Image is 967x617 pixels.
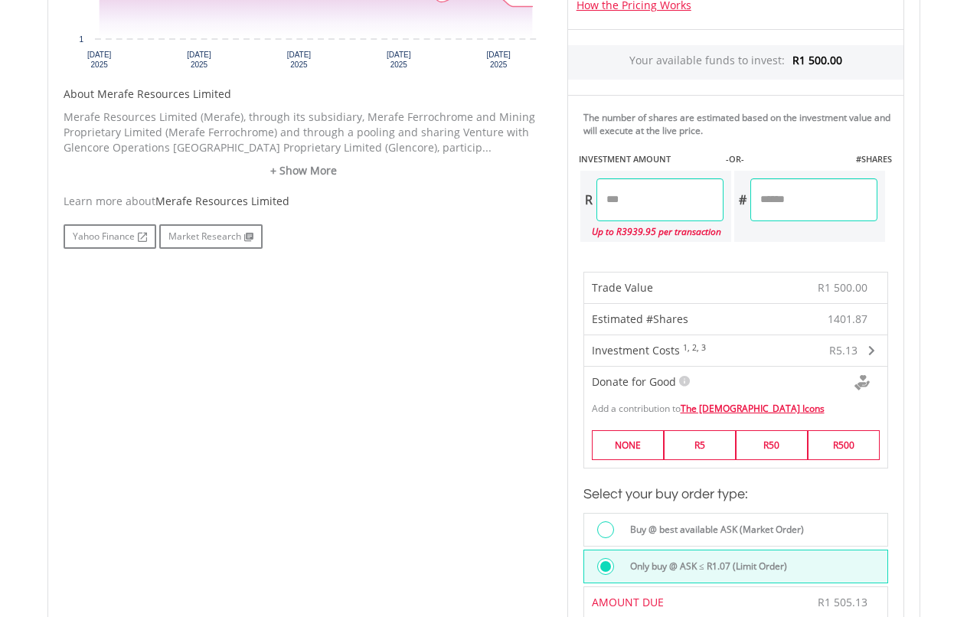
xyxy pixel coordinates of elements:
text: [DATE] 2025 [486,51,511,69]
span: AMOUNT DUE [592,595,664,609]
span: 1401.87 [828,312,867,327]
h5: About Merafe Resources Limited [64,87,544,102]
div: R [580,178,596,221]
label: -OR- [726,153,744,165]
div: Up to R3939.95 per transaction [580,221,724,242]
a: Market Research [159,224,263,249]
span: R1 505.13 [818,595,867,609]
span: Merafe Resources Limited [155,194,289,208]
text: [DATE] 2025 [387,51,411,69]
label: Only buy @ ASK ≤ R1.07 (Limit Order) [621,558,787,575]
div: Add a contribution to [584,394,887,415]
div: # [734,178,750,221]
h3: Select your buy order type: [583,484,888,505]
a: The [DEMOGRAPHIC_DATA] Icons [681,402,825,415]
p: Merafe Resources Limited (Merafe), through its subsidiary, Merafe Ferrochrome and Mining Propriet... [64,109,544,155]
span: R5.13 [829,343,858,357]
label: R50 [736,430,808,460]
text: [DATE] 2025 [87,51,112,69]
label: R5 [664,430,736,460]
label: #SHARES [856,153,892,165]
div: The number of shares are estimated based on the investment value and will execute at the live price. [583,111,897,137]
span: Estimated #Shares [592,312,688,326]
sup: 1, 2, 3 [683,342,706,353]
div: Your available funds to invest: [568,45,903,80]
span: Investment Costs [592,343,680,357]
label: Buy @ best available ASK (Market Order) [621,521,804,538]
label: INVESTMENT AMOUNT [579,153,671,165]
img: Donte For Good [854,375,870,390]
text: [DATE] 2025 [187,51,211,69]
span: R1 500.00 [818,280,867,295]
text: 1 [79,35,83,44]
text: [DATE] 2025 [287,51,312,69]
label: R500 [808,430,880,460]
a: + Show More [64,163,544,178]
a: Yahoo Finance [64,224,156,249]
label: NONE [592,430,664,460]
span: Trade Value [592,280,653,295]
div: Learn more about [64,194,544,209]
span: Donate for Good [592,374,676,389]
span: R1 500.00 [792,53,842,67]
